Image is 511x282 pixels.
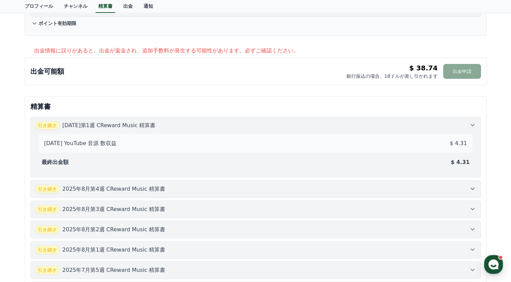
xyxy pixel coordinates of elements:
button: ポイント有効期限 [30,17,481,30]
span: 引き継ぎ [35,266,60,275]
p: 銀行振込の場合、18ドルが差し引かれます [347,73,438,79]
a: Settings [87,214,130,231]
span: Settings [100,225,117,230]
p: $ 4.31 [450,139,467,147]
a: Messages [45,214,87,231]
p: ポイント有効期限 [39,20,76,27]
button: 引き継ぎ 2025年8月第1週 CReward Music 精算書 [30,241,481,259]
button: 引き継ぎ [DATE]第1週 CReward Music 精算書 [DATE] YouTube 音源 数収益 $ 4.31 最終出金額 $ 4.31 [30,117,481,178]
button: 出金申請 [443,64,481,79]
span: Home [17,225,29,230]
p: 2025年7月第5週 CReward Music 精算書 [62,266,165,274]
p: 精算書 [30,102,481,111]
p: $ 4.31 [451,158,469,166]
a: Home [2,214,45,231]
p: [DATE]第1週 CReward Music 精算書 [62,121,156,130]
p: 2025年8月第2週 CReward Music 精算書 [62,226,165,234]
p: 2025年8月第3週 CReward Music 精算書 [62,205,165,213]
p: 最終出金額 [42,158,69,166]
button: 引き継ぎ 2025年7月第5週 CReward Music 精算書 [30,261,481,279]
button: 引き継ぎ 2025年8月第4週 CReward Music 精算書 [30,180,481,198]
span: 引き継ぎ [35,245,60,254]
p: $ 38.74 [409,63,437,73]
p: 出金情報に誤りがあると、出金が返金され、追加手数料が発生する可能性があります。必ずご確認ください。 [34,47,487,55]
span: 引き継ぎ [35,185,60,193]
button: 引き継ぎ 2025年8月第2週 CReward Music 精算書 [30,221,481,238]
span: 引き継ぎ [35,121,60,130]
p: 2025年8月第4週 CReward Music 精算書 [62,185,165,193]
span: 引き継ぎ [35,225,60,234]
span: Messages [56,225,76,230]
span: 引き継ぎ [35,205,60,214]
button: 引き継ぎ 2025年8月第3週 CReward Music 精算書 [30,201,481,218]
p: [DATE] YouTube 音源 数収益 [44,139,117,147]
p: 2025年8月第1週 CReward Music 精算書 [62,246,165,254]
p: 出金可能額 [30,67,64,76]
